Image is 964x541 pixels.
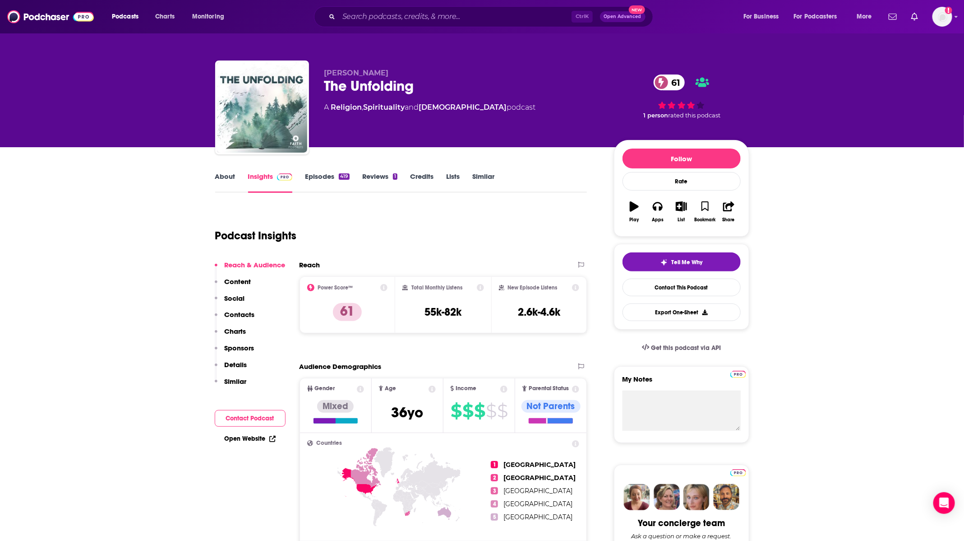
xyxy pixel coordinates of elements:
[737,9,790,24] button: open menu
[215,410,286,427] button: Contact Podcast
[945,7,952,14] svg: Add a profile image
[713,484,739,510] img: Jon Profile
[624,484,650,510] img: Sydney Profile
[300,261,320,269] h2: Reach
[623,149,741,168] button: Follow
[462,404,473,418] span: $
[446,172,460,193] a: Lists
[362,172,397,193] a: Reviews1
[730,469,746,476] img: Podchaser Pro
[215,229,297,243] h1: Podcast Insights
[362,103,364,112] span: ,
[660,259,668,266] img: tell me why sparkle
[683,484,710,510] img: Jules Profile
[215,377,247,394] button: Similar
[333,303,362,321] p: 61
[857,10,872,23] span: More
[331,103,362,112] a: Religion
[885,9,900,24] a: Show notifications dropdown
[411,284,462,291] h2: Total Monthly Listens
[305,172,349,193] a: Episodes419
[491,474,498,481] span: 2
[614,69,749,125] div: 61 1 personrated this podcast
[112,10,138,23] span: Podcasts
[932,7,952,27] button: Show profile menu
[850,9,883,24] button: open menu
[225,377,247,386] p: Similar
[7,8,94,25] img: Podchaser - Follow, Share and Rate Podcasts
[529,386,569,392] span: Parental Status
[730,468,746,476] a: Pro website
[248,172,293,193] a: InsightsPodchaser Pro
[192,10,224,23] span: Monitoring
[933,492,955,514] div: Open Intercom Messenger
[572,11,593,23] span: Ctrl K
[472,172,494,193] a: Similar
[318,284,353,291] h2: Power Score™
[225,435,276,443] a: Open Website
[277,173,293,181] img: Podchaser Pro
[186,9,236,24] button: open menu
[339,173,349,180] div: 419
[743,10,779,23] span: For Business
[632,532,732,540] div: Ask a question or make a request.
[155,10,175,23] span: Charts
[629,5,645,14] span: New
[405,103,419,112] span: and
[315,386,335,392] span: Gender
[217,62,307,153] img: The Unfolding
[663,75,685,90] span: 61
[503,474,576,482] span: [GEOGRAPHIC_DATA]
[654,75,685,90] a: 61
[410,172,434,193] a: Credits
[600,11,646,22] button: Open AdvancedNew
[521,400,581,413] div: Not Parents
[323,6,662,27] div: Search podcasts, credits, & more...
[932,7,952,27] img: User Profile
[339,9,572,24] input: Search podcasts, credits, & more...
[456,386,476,392] span: Income
[723,217,735,223] div: Share
[503,500,572,508] span: [GEOGRAPHIC_DATA]
[419,103,507,112] a: [DEMOGRAPHIC_DATA]
[215,360,247,377] button: Details
[503,461,576,469] span: [GEOGRAPHIC_DATA]
[149,9,180,24] a: Charts
[317,400,354,413] div: Mixed
[730,369,746,378] a: Pro website
[623,196,646,228] button: Play
[391,404,423,421] span: 36 yo
[623,375,741,391] label: My Notes
[215,310,255,327] button: Contacts
[651,344,721,352] span: Get this podcast via API
[932,7,952,27] span: Logged in as ZoeJethani
[424,305,461,319] h3: 55k-82k
[669,196,693,228] button: List
[646,196,669,228] button: Apps
[908,9,922,24] a: Show notifications dropdown
[215,344,254,360] button: Sponsors
[693,196,717,228] button: Bookmark
[393,173,397,180] div: 1
[474,404,485,418] span: $
[644,112,669,119] span: 1 person
[491,500,498,508] span: 4
[678,217,685,223] div: List
[503,513,572,521] span: [GEOGRAPHIC_DATA]
[215,261,286,277] button: Reach & Audience
[106,9,150,24] button: open menu
[324,69,389,77] span: [PERSON_NAME]
[497,404,507,418] span: $
[623,303,741,321] button: Export One-Sheet
[486,404,496,418] span: $
[671,259,702,266] span: Tell Me Why
[604,14,641,19] span: Open Advanced
[215,327,246,344] button: Charts
[385,386,396,392] span: Age
[225,277,251,286] p: Content
[451,404,461,418] span: $
[225,261,286,269] p: Reach & Audience
[635,337,729,359] a: Get this podcast via API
